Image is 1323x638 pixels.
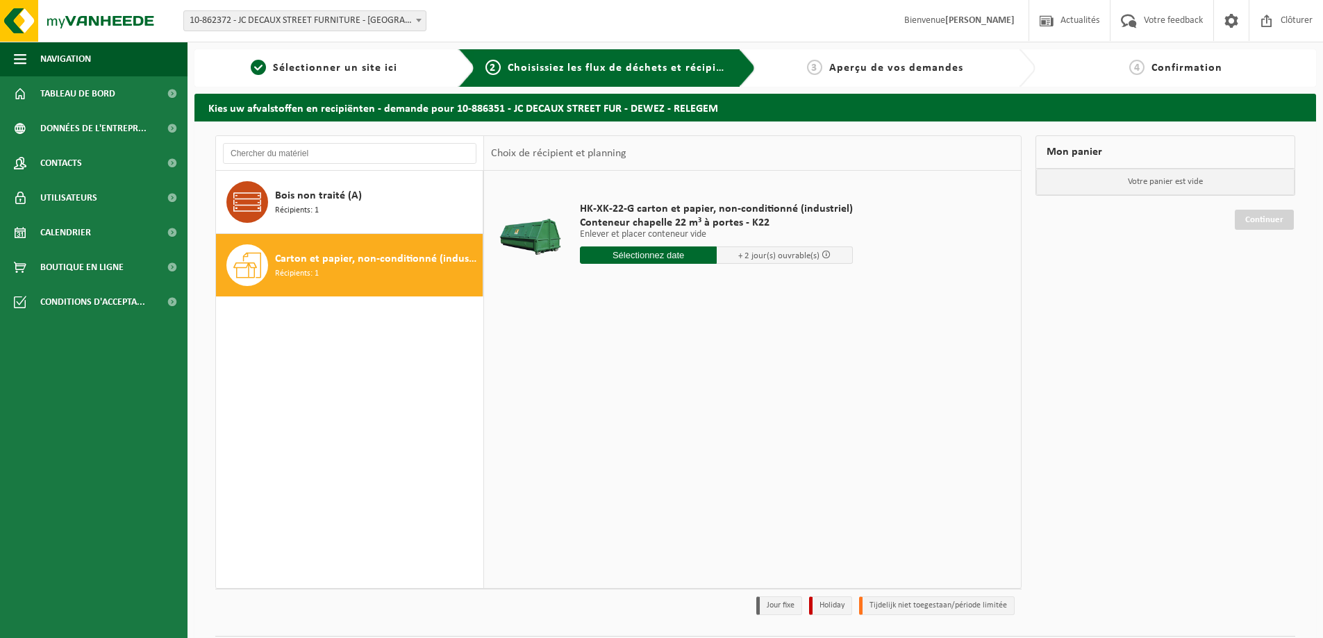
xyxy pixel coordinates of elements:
a: 1Sélectionner un site ici [201,60,447,76]
span: 3 [807,60,822,75]
span: Sélectionner un site ici [273,62,397,74]
span: Conditions d'accepta... [40,285,145,319]
span: Calendrier [40,215,91,250]
p: Enlever et placer conteneur vide [580,230,853,240]
span: + 2 jour(s) ouvrable(s) [738,251,819,260]
div: Mon panier [1035,135,1295,169]
span: Bois non traité (A) [275,187,362,204]
span: 10-862372 - JC DECAUX STREET FURNITURE - BRUXELLES [184,11,426,31]
h2: Kies uw afvalstoffen en recipiënten - demande pour 10-886351 - JC DECAUX STREET FUR - DEWEZ - REL... [194,94,1316,121]
li: Tijdelijk niet toegestaan/période limitée [859,596,1015,615]
button: Bois non traité (A) Récipients: 1 [216,171,483,234]
span: 10-862372 - JC DECAUX STREET FURNITURE - BRUXELLES [183,10,426,31]
span: HK-XK-22-G carton et papier, non-conditionné (industriel) [580,202,853,216]
span: Navigation [40,42,91,76]
span: Boutique en ligne [40,250,124,285]
span: Données de l'entrepr... [40,111,147,146]
span: Utilisateurs [40,181,97,215]
span: Récipients: 1 [275,204,319,217]
span: Carton et papier, non-conditionné (industriel) [275,251,479,267]
a: Continuer [1235,210,1294,230]
span: Contacts [40,146,82,181]
input: Chercher du matériel [223,143,476,164]
button: Carton et papier, non-conditionné (industriel) Récipients: 1 [216,234,483,296]
li: Holiday [809,596,852,615]
span: Choisissiez les flux de déchets et récipients [508,62,739,74]
input: Sélectionnez date [580,246,717,264]
strong: [PERSON_NAME] [945,15,1015,26]
span: 1 [251,60,266,75]
span: Récipients: 1 [275,267,319,280]
span: Tableau de bord [40,76,115,111]
span: Aperçu de vos demandes [829,62,963,74]
span: 4 [1129,60,1145,75]
span: Conteneur chapelle 22 m³ à portes - K22 [580,216,853,230]
span: 2 [485,60,501,75]
p: Votre panier est vide [1036,169,1295,195]
span: Confirmation [1151,62,1222,74]
li: Jour fixe [756,596,802,615]
div: Choix de récipient et planning [484,136,633,171]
